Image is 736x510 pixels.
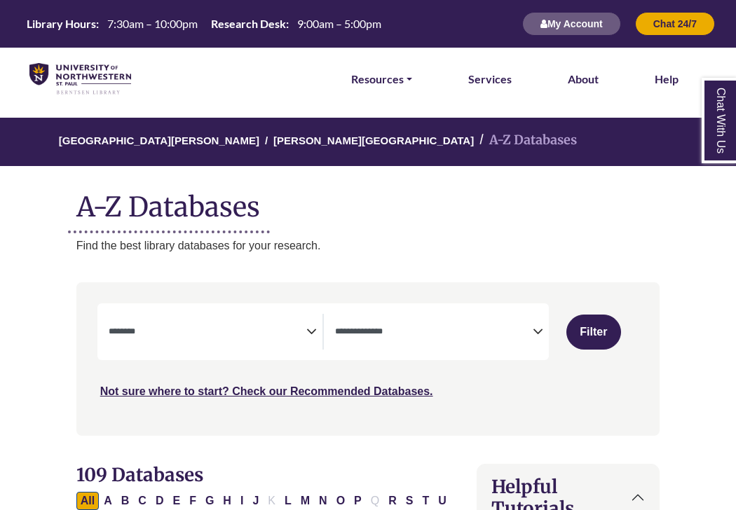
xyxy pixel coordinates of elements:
[76,118,660,166] nav: breadcrumb
[418,492,433,510] button: Filter Results T
[76,282,660,435] nav: Search filters
[59,132,259,146] a: [GEOGRAPHIC_DATA][PERSON_NAME]
[21,16,387,29] table: Hours Today
[297,17,381,30] span: 9:00am – 5:00pm
[474,130,577,151] li: A-Z Databases
[151,492,168,510] button: Filter Results D
[566,315,622,350] button: Submit for Search Results
[315,492,332,510] button: Filter Results N
[402,492,418,510] button: Filter Results S
[335,327,533,338] textarea: Search
[100,385,433,397] a: Not sure where to start? Check our Recommended Databases.
[655,70,679,88] a: Help
[273,132,474,146] a: [PERSON_NAME][GEOGRAPHIC_DATA]
[568,70,599,88] a: About
[248,492,263,510] button: Filter Results J
[434,492,451,510] button: Filter Results U
[21,16,100,31] th: Library Hours:
[76,463,203,486] span: 109 Databases
[297,492,314,510] button: Filter Results M
[332,492,349,510] button: Filter Results O
[219,492,236,510] button: Filter Results H
[522,18,621,29] a: My Account
[468,70,512,88] a: Services
[236,492,247,510] button: Filter Results I
[384,492,401,510] button: Filter Results R
[76,180,660,223] h1: A-Z Databases
[100,492,116,510] button: Filter Results A
[350,492,366,510] button: Filter Results P
[185,492,200,510] button: Filter Results F
[280,492,296,510] button: Filter Results L
[134,492,151,510] button: Filter Results C
[76,492,99,510] button: All
[201,492,218,510] button: Filter Results G
[117,492,134,510] button: Filter Results B
[635,12,715,36] button: Chat 24/7
[107,17,198,30] span: 7:30am – 10:00pm
[21,16,387,32] a: Hours Today
[522,12,621,36] button: My Account
[351,70,412,88] a: Resources
[635,18,715,29] a: Chat 24/7
[109,327,306,338] textarea: Search
[168,492,184,510] button: Filter Results E
[205,16,289,31] th: Research Desk:
[76,237,660,255] p: Find the best library databases for your research.
[29,63,131,95] img: library_home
